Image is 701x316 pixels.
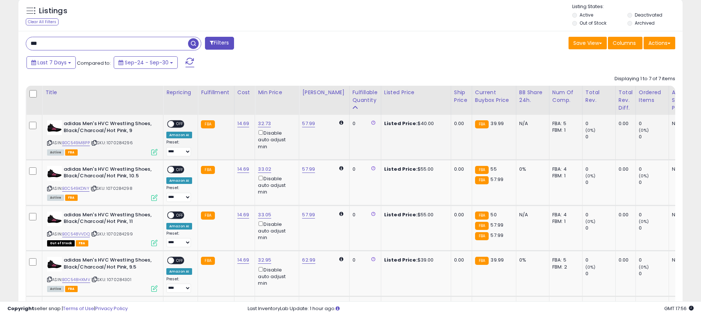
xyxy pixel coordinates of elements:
div: $55.00 [384,212,445,218]
b: adidas Men's HVC Wrestling Shoes, Black/Charcoal/Hot Pink, 9 [64,120,153,136]
div: ASIN: [47,166,157,200]
span: All listings currently available for purchase on Amazon [47,286,64,292]
img: 41PCN8UBz-L._SL40_.jpg [47,120,62,135]
div: 0 [639,166,669,173]
div: Disable auto adjust min [258,174,293,196]
div: 0 [353,120,375,127]
div: 0.00 [619,120,630,127]
div: 0 [639,212,669,218]
div: Amazon AI [166,132,192,138]
div: $39.00 [384,257,445,263]
a: B0C548VVDQ [62,231,90,237]
a: 57.99 [302,120,315,127]
div: Ordered Items [639,89,666,104]
span: 57.99 [491,221,503,228]
b: Listed Price: [384,166,418,173]
div: ASIN: [47,257,157,291]
div: 0 [585,270,615,277]
a: 33.05 [258,211,271,219]
div: Title [45,89,160,96]
small: FBA [201,212,215,220]
span: OFF [174,166,186,173]
div: 0 [639,120,669,127]
a: 33.02 [258,166,271,173]
div: Total Rev. [585,89,612,104]
b: adidas Men's HVC Wrestling Shoes, Black/Charcoal/Hot Pink, 9.5 [64,257,153,272]
div: Amazon AI [166,177,192,184]
div: Displaying 1 to 7 of 7 items [615,75,675,82]
div: Preset: [166,140,192,156]
span: OFF [174,121,186,127]
a: B0C548HXMV [62,277,90,283]
div: 0 [585,134,615,140]
a: Privacy Policy [95,305,128,312]
div: Listed Price [384,89,448,96]
div: 0.00 [619,166,630,173]
div: Total Rev. Diff. [619,89,633,112]
div: 0 [639,134,669,140]
div: 0 [585,120,615,127]
a: 57.99 [302,211,315,219]
div: Min Price [258,89,296,96]
small: (0%) [585,173,596,179]
div: Num of Comp. [552,89,579,104]
div: Current Buybox Price [475,89,513,104]
div: 0 [353,166,375,173]
div: N/A [519,212,544,218]
span: 55 [491,166,496,173]
div: 0% [519,257,544,263]
div: Ship Price [454,89,469,104]
h5: Listings [39,6,67,16]
div: FBM: 1 [552,218,577,225]
div: Clear All Filters [26,18,59,25]
div: FBA: 4 [552,166,577,173]
span: All listings currently available for purchase on Amazon [47,149,64,156]
div: N/A [672,120,696,127]
span: OFF [174,212,186,218]
span: 57.99 [491,232,503,239]
div: 0.00 [454,257,466,263]
b: Listed Price: [384,256,418,263]
div: 0 [639,270,669,277]
span: All listings currently available for purchase on Amazon [47,195,64,201]
span: FBA [65,286,78,292]
span: 39.99 [491,120,504,127]
img: 41PCN8UBz-L._SL40_.jpg [47,166,62,181]
div: $40.00 [384,120,445,127]
small: FBA [475,176,489,184]
button: Filters [205,37,234,50]
div: 0 [639,257,669,263]
div: FBM: 1 [552,127,577,134]
a: B0C549KDNY [62,185,89,192]
b: Listed Price: [384,120,418,127]
div: 0 [585,166,615,173]
div: ASIN: [47,120,157,155]
div: Cost [237,89,252,96]
span: | SKU: 1070284301 [91,277,131,283]
small: (0%) [639,264,649,270]
small: FBA [475,120,489,128]
span: FBA [65,149,78,156]
small: FBA [201,120,215,128]
a: 62.99 [302,256,315,264]
b: Listed Price: [384,211,418,218]
a: B0C549M8PP [62,140,90,146]
div: Fulfillable Quantity [353,89,378,104]
span: Last 7 Days [38,59,67,66]
button: Columns [608,37,642,49]
b: adidas Men's HVC Wrestling Shoes, Black/Charcoal/Hot Pink, 11 [64,212,153,227]
div: FBA: 5 [552,257,577,263]
a: 14.69 [237,120,249,127]
small: (0%) [585,219,596,224]
div: N/A [672,257,696,263]
span: OFF [174,258,186,264]
small: (0%) [639,173,649,179]
span: | SKU: 1070284298 [91,185,132,191]
small: FBA [475,222,489,230]
div: Disable auto adjust min [258,266,293,287]
a: 14.69 [237,211,249,219]
b: adidas Men's HVC Wrestling Shoes, Black/Charcoal/Hot Pink, 10.5 [64,166,153,181]
div: FBA: 4 [552,212,577,218]
small: FBA [475,166,489,174]
a: 57.99 [302,166,315,173]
